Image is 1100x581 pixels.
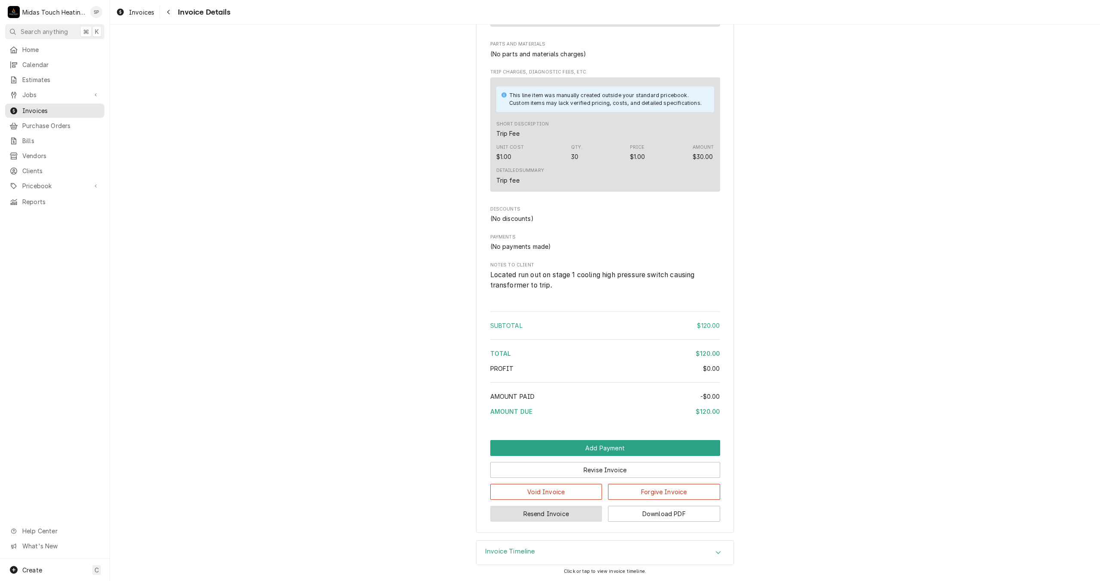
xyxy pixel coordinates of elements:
[162,5,175,19] button: Navigate back
[490,262,720,269] span: Notes to Client
[496,121,549,138] div: Short Description
[496,176,519,185] div: Trip fee
[490,308,720,422] div: Amount Summary
[5,524,104,538] a: Go to Help Center
[490,478,720,500] div: Button Group Row
[22,541,99,550] span: What's New
[490,69,720,76] span: Trip Charges, Diagnostic Fees, etc.
[490,234,720,251] div: Payments
[490,407,720,416] div: Amount Due
[490,349,720,358] div: Total
[22,566,42,574] span: Create
[22,60,100,69] span: Calendar
[21,27,68,36] span: Search anything
[608,506,720,522] button: Download PDF
[693,152,713,161] div: Amount
[496,167,544,174] div: Detailed Summary
[5,104,104,118] a: Invoices
[8,6,20,18] div: Midas Touch Heating and Cooling's Avatar
[485,547,535,556] h3: Invoice Timeline
[5,539,104,553] a: Go to What's New
[5,134,104,148] a: Bills
[5,73,104,87] a: Estimates
[700,392,720,401] div: -$0.00
[22,106,100,115] span: Invoices
[490,365,514,372] span: Profit
[22,90,87,99] span: Jobs
[608,484,720,500] button: Forgive Invoice
[490,462,720,478] button: Revise Invoice
[496,144,524,161] div: Cost
[22,151,100,160] span: Vendors
[22,166,100,175] span: Clients
[630,144,645,151] div: Price
[8,6,20,18] div: M
[490,392,720,401] div: Amount Paid
[476,540,734,565] div: Invoice Timeline
[490,41,720,58] div: Parts and Materials
[630,152,645,161] div: Price
[571,144,583,161] div: Quantity
[22,121,100,130] span: Purchase Orders
[490,214,720,223] div: Discounts List
[22,8,86,17] div: Midas Touch Heating and Cooling
[490,49,720,58] div: Parts and Materials List
[564,569,646,574] span: Click or tap to view invoice timeline.
[5,195,104,209] a: Reports
[490,500,720,522] div: Button Group Row
[490,206,720,213] span: Discounts
[696,349,720,358] div: $120.00
[22,75,100,84] span: Estimates
[22,181,87,190] span: Pricebook
[175,6,230,18] span: Invoice Details
[5,88,104,102] a: Go to Jobs
[83,27,89,36] span: ⌘
[5,149,104,163] a: Vendors
[490,271,697,289] span: Located run out on stage 1 cooling high pressure switch causing transformer to trip.
[490,484,602,500] button: Void Invoice
[693,144,714,161] div: Amount
[571,152,578,161] div: Quantity
[5,119,104,133] a: Purchase Orders
[5,179,104,193] a: Go to Pricebook
[496,129,519,138] div: Short Description
[490,41,720,48] span: Parts and Materials
[490,322,522,329] span: Subtotal
[490,440,720,522] div: Button Group
[490,270,720,290] span: Notes to Client
[496,144,524,151] div: Unit Cost
[509,92,706,107] div: This line item was manually created outside your standard pricebook. Custom items may lack verifi...
[490,77,720,196] div: Trip Charges, Diagnostic Fees, etc. List
[490,393,535,400] span: Amount Paid
[5,164,104,178] a: Clients
[490,77,720,192] div: Line Item
[22,197,100,206] span: Reports
[496,121,549,128] div: Short Description
[22,136,100,145] span: Bills
[477,541,733,565] div: Accordion Header
[490,234,720,241] label: Payments
[490,350,511,357] span: Total
[490,440,720,456] div: Button Group Row
[95,27,99,36] span: K
[477,541,733,565] button: Accordion Details Expand Trigger
[490,69,720,195] div: Trip Charges, Diagnostic Fees, etc.
[129,8,154,17] span: Invoices
[703,364,720,373] div: $0.00
[490,408,533,415] span: Amount Due
[113,5,158,19] a: Invoices
[22,526,99,535] span: Help Center
[571,144,583,151] div: Qty.
[490,206,720,223] div: Discounts
[630,144,645,161] div: Price
[90,6,102,18] div: SP
[490,456,720,478] div: Button Group Row
[22,45,100,54] span: Home
[490,506,602,522] button: Resend Invoice
[696,407,720,416] div: $120.00
[95,566,99,575] span: C
[490,440,720,456] button: Add Payment
[496,152,512,161] div: Cost
[490,262,720,290] div: Notes to Client
[5,43,104,57] a: Home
